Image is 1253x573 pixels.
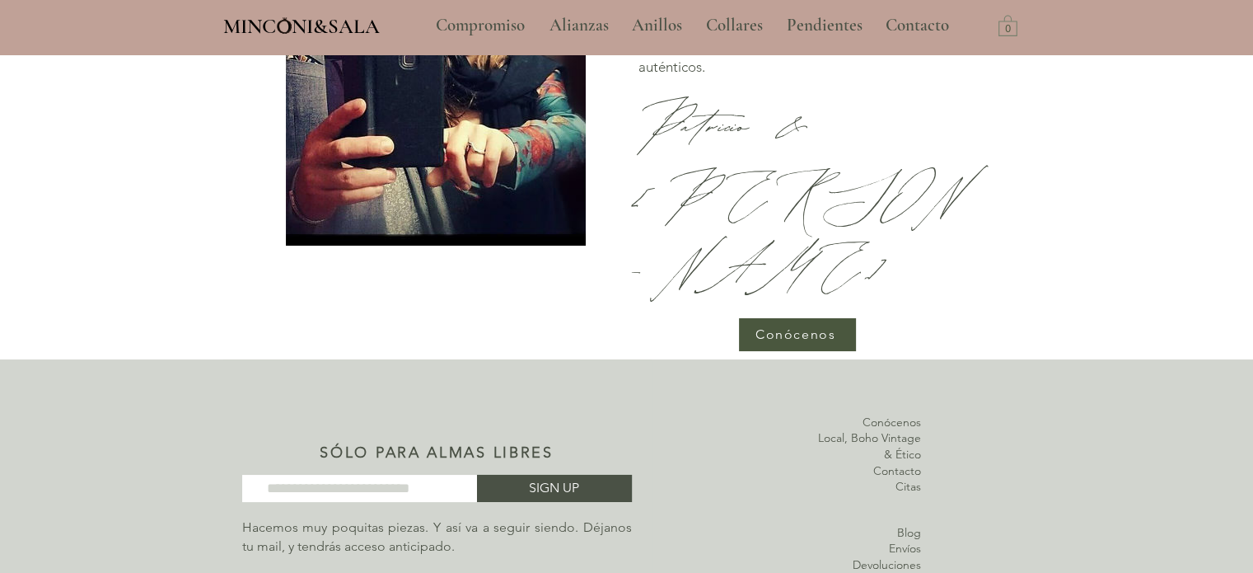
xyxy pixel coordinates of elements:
p: Hacemos muy poquitas piezas. Y así va a seguir siendo. Déjanos tu mail, y tendrás acceso anticipado. [242,519,632,556]
a: Collares [694,5,774,46]
p: Anillos [624,5,690,46]
a: Pendientes [774,5,873,46]
a: Conócenos [863,415,921,430]
img: Minconi Sala [278,17,292,34]
a: Local, Boho Vintage & Ético [818,430,921,462]
p: Pendientes [778,5,871,46]
span: Patricio & [PERSON_NAME] [629,77,962,308]
text: 0 [1005,24,1011,35]
a: Anillos [619,5,694,46]
a: MINCONI&SALA [223,11,380,38]
span: Conócenos [755,326,835,342]
a: Citas [895,479,921,494]
a: Contacto [873,463,921,478]
a: Compromiso [423,5,537,46]
a: Devoluciones [853,557,921,572]
nav: Sitio [391,5,994,46]
p: Collares [698,5,771,46]
button: SIGN UP [477,475,632,502]
a: Contacto [873,5,962,46]
a: Carrito con 0 ítems [998,14,1017,36]
span: SÓLO PARA ALMAS LIBRES [320,444,553,462]
p: Alianzas [541,5,617,46]
a: Envíos [889,541,921,556]
a: Alianzas [537,5,619,46]
a: Conócenos [739,318,856,351]
span: SIGN UP [529,479,579,497]
a: Blog [897,525,921,540]
p: Contacto [877,5,957,46]
p: Compromiso [428,5,533,46]
span: MINCONI&SALA [223,14,380,39]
